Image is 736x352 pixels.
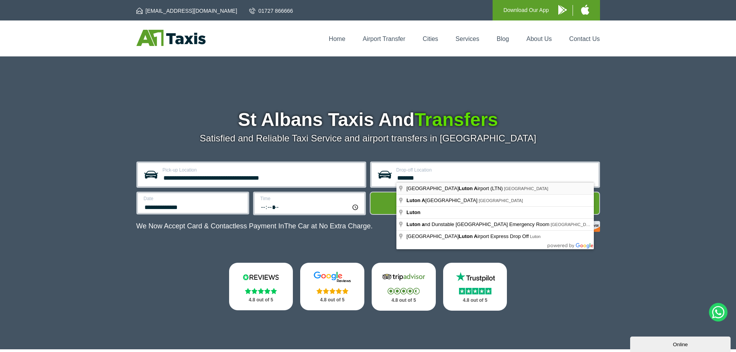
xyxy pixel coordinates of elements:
[396,168,594,172] label: Drop-off Location
[284,222,372,230] span: The Car at No Extra Charge.
[316,288,348,294] img: Stars
[456,36,479,42] a: Services
[300,263,364,310] a: Google Stars 4.8 out of 5
[496,36,509,42] a: Blog
[459,233,478,239] span: Luton A
[238,295,285,305] p: 4.8 out of 5
[530,234,541,239] span: Luton
[479,198,523,203] span: [GEOGRAPHIC_DATA]
[136,133,600,144] p: Satisfied and Reliable Taxi Service and airport transfers in [GEOGRAPHIC_DATA]
[370,192,600,215] button: Get Quote
[144,196,243,201] label: Date
[372,263,436,311] a: Tripadvisor Stars 4.8 out of 5
[136,111,600,129] h1: St Albans Taxis And
[229,263,293,310] a: Reviews.io Stars 4.8 out of 5
[406,221,425,227] span: Luton a
[136,30,206,46] img: A1 Taxis St Albans LTD
[423,36,438,42] a: Cities
[504,186,548,191] span: [GEOGRAPHIC_DATA]
[163,168,360,172] label: Pick-up Location
[569,36,600,42] a: Contact Us
[459,288,491,294] img: Stars
[459,185,478,191] span: Luton A
[527,36,552,42] a: About Us
[260,196,360,201] label: Time
[415,109,498,130] span: Transfers
[245,288,277,294] img: Stars
[406,197,425,203] span: Luton A
[136,7,237,15] a: [EMAIL_ADDRESS][DOMAIN_NAME]
[581,5,589,15] img: A1 Taxis iPhone App
[551,222,641,227] span: [GEOGRAPHIC_DATA], [GEOGRAPHIC_DATA]
[329,36,345,42] a: Home
[388,288,420,294] img: Stars
[406,185,504,191] span: [GEOGRAPHIC_DATA] irport (LTN)
[406,209,420,215] span: Luton
[630,335,732,352] iframe: chat widget
[136,222,373,230] p: We Now Accept Card & Contactless Payment In
[381,271,427,283] img: Tripadvisor
[238,271,284,283] img: Reviews.io
[443,263,507,311] a: Trustpilot Stars 4.8 out of 5
[406,233,530,239] span: [GEOGRAPHIC_DATA] irport Express Drop Off
[309,271,355,283] img: Google
[558,5,567,15] img: A1 Taxis Android App
[249,7,293,15] a: 01727 866666
[452,296,499,305] p: 4.8 out of 5
[363,36,405,42] a: Airport Transfer
[503,5,549,15] p: Download Our App
[452,271,498,283] img: Trustpilot
[309,295,356,305] p: 4.8 out of 5
[380,296,427,305] p: 4.8 out of 5
[406,221,551,227] span: nd Dunstable [GEOGRAPHIC_DATA] Emergency Room
[406,197,479,203] span: [GEOGRAPHIC_DATA]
